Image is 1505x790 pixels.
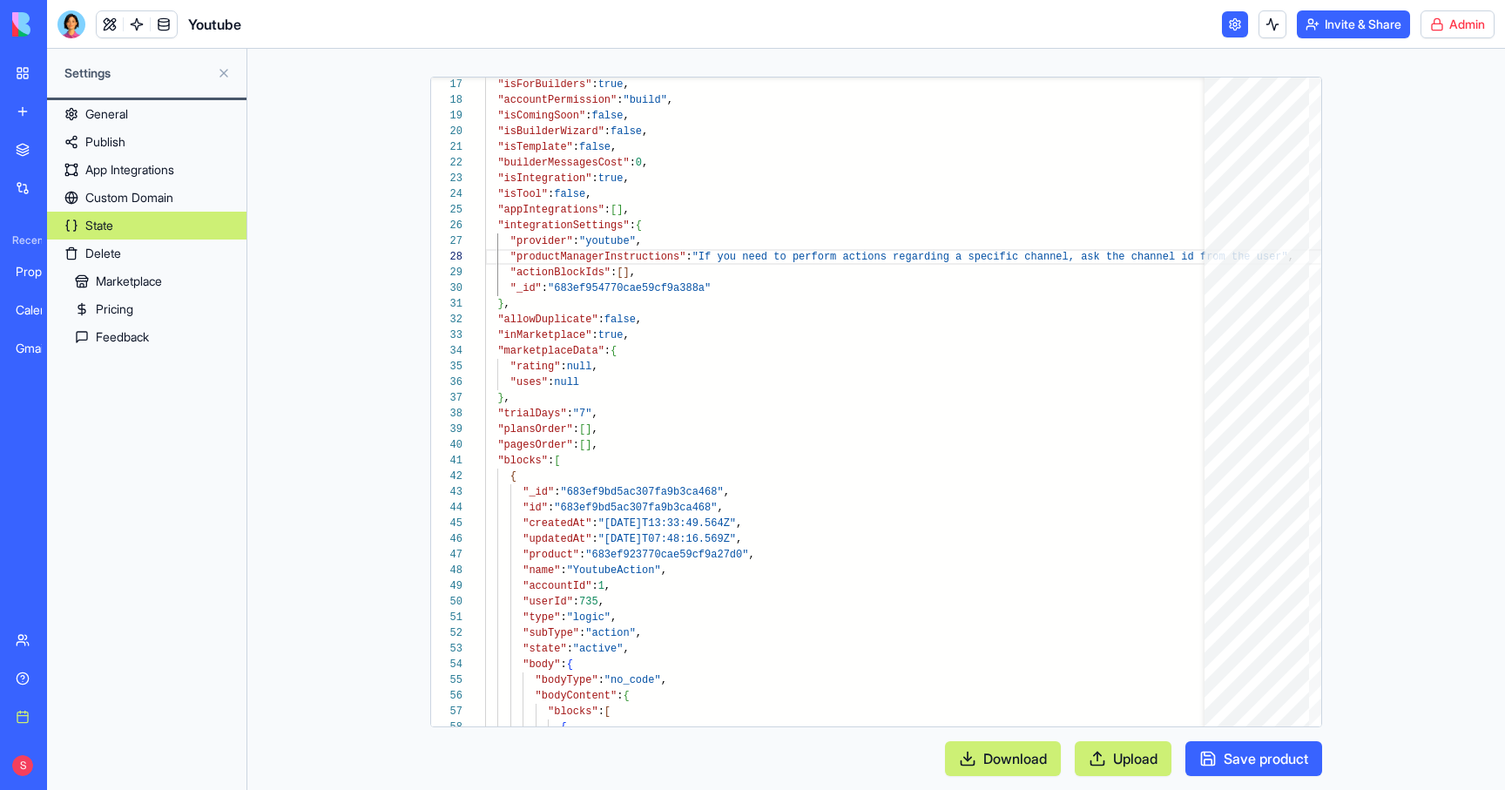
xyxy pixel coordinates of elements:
span: , [736,533,742,545]
span: , [598,596,604,608]
div: 40 [431,437,462,453]
div: 27 [431,233,462,249]
div: 44 [431,500,462,516]
span: ] [623,267,629,279]
div: 51 [431,610,462,625]
span: : [548,188,554,200]
span: : [560,611,566,624]
span: "createdAt" [523,517,591,530]
span: "productManagerInstructions" [510,251,686,263]
div: 50 [431,594,462,610]
span: null [567,361,592,373]
a: Publish [47,128,246,156]
span: "YoutubeAction" [567,564,661,577]
span: , [623,329,629,341]
span: : [573,439,579,451]
span: : [604,345,611,357]
span: : [579,549,585,561]
span: "state" [523,643,566,655]
span: false [579,141,611,153]
span: : [630,157,636,169]
div: 43 [431,484,462,500]
div: 23 [431,171,462,186]
span: "blocks" [497,455,548,467]
div: 30 [431,280,462,296]
span: , [724,486,730,498]
span: 0 [636,157,642,169]
span: { [567,658,573,671]
span: , [591,408,597,420]
span: "[DATE]T07:48:16.569Z" [598,533,736,545]
span: : [617,94,623,106]
span: } [497,392,503,404]
span: "plansOrder" [497,423,572,436]
div: 22 [431,155,462,171]
span: ] [585,423,591,436]
span: , [591,361,597,373]
div: 47 [431,547,462,563]
span: "isComingSoon" [497,110,585,122]
div: 35 [431,359,462,375]
span: "integrationSettings" [497,219,629,232]
span: : [573,423,579,436]
span: , [736,517,742,530]
div: 25 [431,202,462,218]
span: : [604,125,611,138]
span: : [611,267,617,279]
span: "builderMessagesCost" [497,157,629,169]
span: "product" [523,549,579,561]
span: "no_code" [604,674,661,686]
span: "provider" [510,235,573,247]
span: false [604,314,636,326]
span: } [497,298,503,310]
a: Feedback [47,323,246,351]
span: "isTool" [497,188,548,200]
div: 52 [431,625,462,641]
span: : [591,580,597,592]
span: false [554,188,585,200]
span: "isIntegration" [497,172,591,185]
span: : [685,251,692,263]
button: Upload [1075,741,1171,776]
span: : [604,204,611,216]
span: , [623,78,629,91]
span: , [611,611,617,624]
div: 39 [431,422,462,437]
span: , [604,580,611,592]
a: Marketplace [47,267,246,295]
div: 26 [431,218,462,233]
span: "bodyType" [536,674,598,686]
span: true [598,172,624,185]
span: true [598,78,624,91]
span: : [573,596,579,608]
span: { [560,721,566,733]
div: 56 [431,688,462,704]
span: "trialDays" [497,408,566,420]
span: "name" [523,564,560,577]
span: S [12,755,33,776]
span: : [598,314,604,326]
span: , [661,674,667,686]
div: 21 [431,139,462,155]
span: "youtube" [579,235,636,247]
div: Calendar Command Center [16,301,64,319]
div: 45 [431,516,462,531]
span: , [642,125,648,138]
a: State [47,212,246,240]
span: , [623,172,629,185]
div: 24 [431,186,462,202]
span: "accountPermission" [497,94,617,106]
div: 18 [431,92,462,108]
div: 33 [431,327,462,343]
span: [ [617,267,623,279]
span: "userId" [523,596,573,608]
span: "blocks" [548,706,598,718]
span: : [567,643,573,655]
span: , [585,188,591,200]
span: : [573,141,579,153]
button: Invite & Share [1297,10,1410,38]
span: , [717,502,723,514]
span: "active" [573,643,624,655]
span: "uses" [510,376,548,388]
span: "683ef9bd5ac307fa9b3ca468" [560,486,723,498]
